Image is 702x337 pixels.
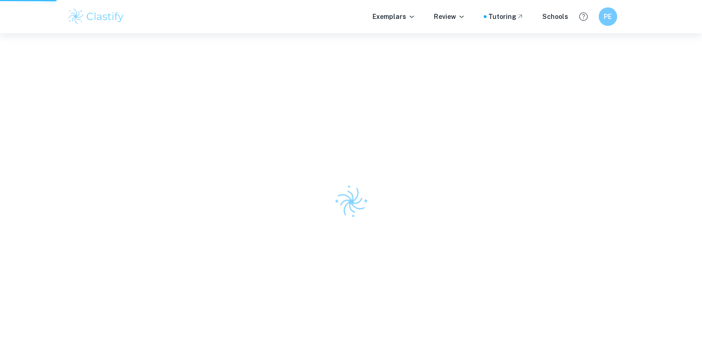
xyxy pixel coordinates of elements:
[602,12,613,22] h6: PE
[434,12,465,22] p: Review
[599,7,617,26] button: PE
[576,9,591,24] button: Help and Feedback
[488,12,524,22] a: Tutoring
[542,12,568,22] a: Schools
[328,179,374,225] img: Clastify logo
[372,12,415,22] p: Exemplars
[67,7,126,26] img: Clastify logo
